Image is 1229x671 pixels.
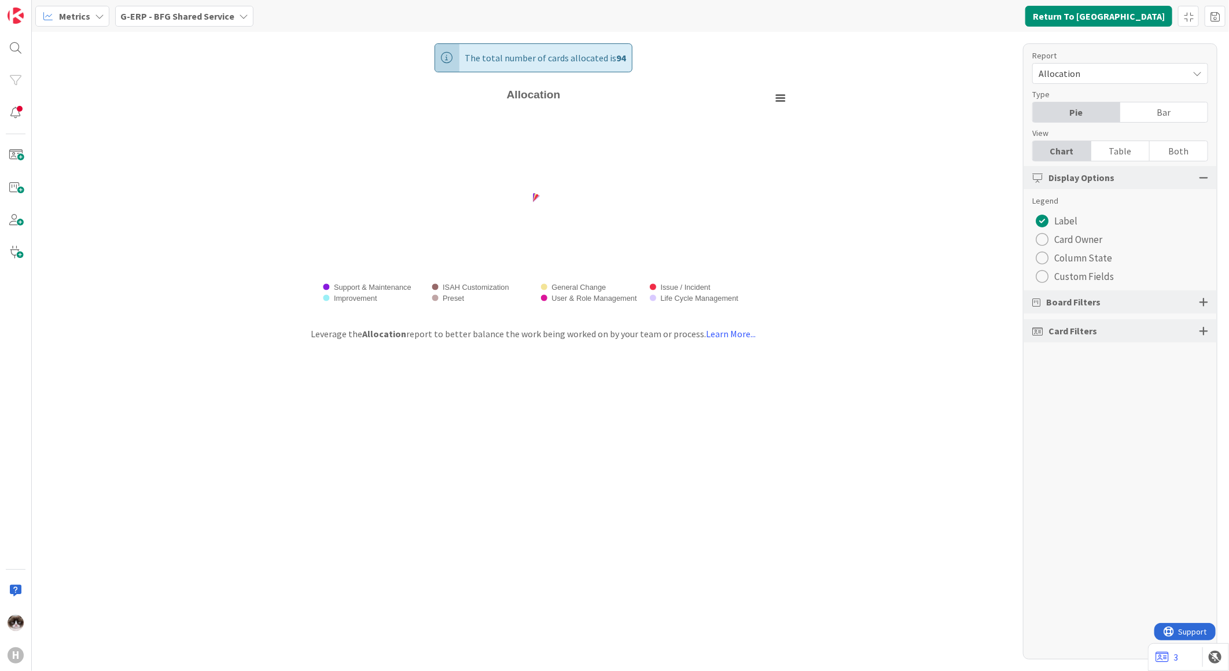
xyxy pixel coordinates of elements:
[288,327,779,341] div: Leverage the report to better balance the work being worked on by your team or process.
[1156,650,1178,664] a: 3
[1032,249,1116,267] button: Column State
[24,2,53,16] span: Support
[1032,195,1208,207] div: Legend
[706,328,756,340] a: Learn More...
[1054,212,1077,230] span: Label
[1033,141,1091,161] div: Chart
[1032,50,1197,62] div: Report
[1032,230,1106,249] button: Card Owner
[1091,141,1150,161] div: Table
[1048,171,1114,185] span: Display Options
[1054,249,1112,267] span: Column State
[551,283,606,292] text: General Change
[660,294,738,303] text: Life Cycle Management
[1120,102,1208,122] div: Bar
[617,52,626,64] b: 94
[59,9,90,23] span: Metrics
[1039,65,1182,82] span: Allocation
[1032,267,1117,286] button: Custom Fields
[334,294,377,303] text: Improvement
[1032,89,1197,101] div: Type
[1048,324,1097,338] span: Card Filters
[8,647,24,663] div: H
[273,84,794,315] svg: Allocation
[443,294,464,303] text: Preset
[443,283,509,292] text: ISAH Customization
[1046,295,1101,309] span: Board Filters
[1033,102,1120,122] div: Pie
[1025,6,1172,27] button: Return To [GEOGRAPHIC_DATA]
[506,89,560,101] text: Allocation
[1032,127,1197,139] div: View
[8,8,24,24] img: Visit kanbanzone.com
[362,328,406,340] b: Allocation
[465,44,626,72] span: The total number of cards allocated is
[660,283,711,292] text: Issue / Incident
[1150,141,1208,161] div: Both
[120,10,234,22] b: G-ERP - BFG Shared Service
[334,283,411,292] text: Support & Maintenance
[1054,231,1102,248] span: Card Owner
[551,294,637,303] text: User & Role Management
[1032,212,1081,230] button: Label
[1054,268,1114,285] span: Custom Fields
[8,615,24,631] img: Kv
